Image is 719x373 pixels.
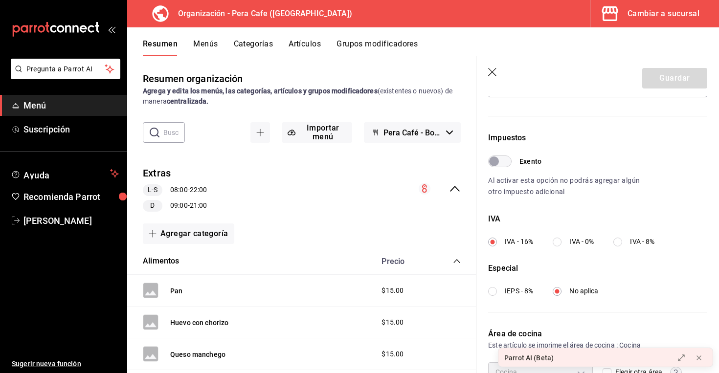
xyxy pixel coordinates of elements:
span: $15.00 [382,349,404,359]
button: Artículos [289,39,321,56]
span: $15.00 [382,317,404,328]
span: IVA - 16% [505,237,533,247]
p: Al activar esta opción no podrás agregar algún otro impuesto adicional [488,175,641,197]
button: Importar menú [282,122,352,143]
div: Especial [488,263,707,274]
button: Huevo con chorizo [170,318,229,328]
button: Categorías [234,39,273,56]
button: Grupos modificadores [337,39,418,56]
div: Impuestos [488,132,707,144]
div: 09:00 - 21:00 [143,200,207,212]
div: navigation tabs [143,39,719,56]
span: Pera Café - Borrador [383,128,442,137]
span: Exento [519,156,541,167]
div: Este artículo se imprime el área de cocina : Cocina [488,340,707,351]
button: Pera Café - Borrador [364,122,461,143]
span: Pregunta a Parrot AI [26,64,105,74]
span: Menú [23,99,119,112]
div: Cambiar a sucursal [628,7,699,21]
div: Parrot AI (Beta) [504,353,554,363]
div: collapse-menu-row [127,158,476,219]
span: D [146,200,158,211]
strong: centralizada. [167,97,209,105]
button: Alimentos [143,256,180,267]
span: L-S [144,185,161,195]
span: IVA - 8% [630,237,654,247]
button: Agregar categoría [143,223,234,244]
span: IEPS - 8% [505,286,533,296]
span: IVA - 0% [569,237,594,247]
button: open_drawer_menu [108,25,115,33]
div: Área de cocina [488,328,707,340]
strong: Agrega y edita los menús, las categorías, artículos y grupos modificadores [143,87,378,95]
span: [PERSON_NAME] [23,214,119,227]
span: $15.00 [382,285,404,296]
button: Menús [193,39,218,56]
div: IVA [488,213,707,225]
div: Precio [372,257,434,266]
button: Queso manchego [170,350,225,359]
button: collapse-category-row [453,257,461,265]
div: (existentes o nuevos) de manera [143,86,461,107]
button: Extras [143,166,171,180]
span: Recomienda Parrot [23,190,119,203]
h3: Organización - Pera Cafe ([GEOGRAPHIC_DATA]) [170,8,352,20]
button: Pregunta a Parrot AI [11,59,120,79]
span: Sugerir nueva función [12,359,119,369]
span: Ayuda [23,168,106,179]
input: Buscar menú [163,123,185,142]
span: No aplica [569,286,598,296]
div: Resumen organización [143,71,243,86]
button: Resumen [143,39,178,56]
div: 08:00 - 22:00 [143,184,207,196]
button: Pan [170,286,182,296]
a: Pregunta a Parrot AI [7,71,120,81]
span: Suscripción [23,123,119,136]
